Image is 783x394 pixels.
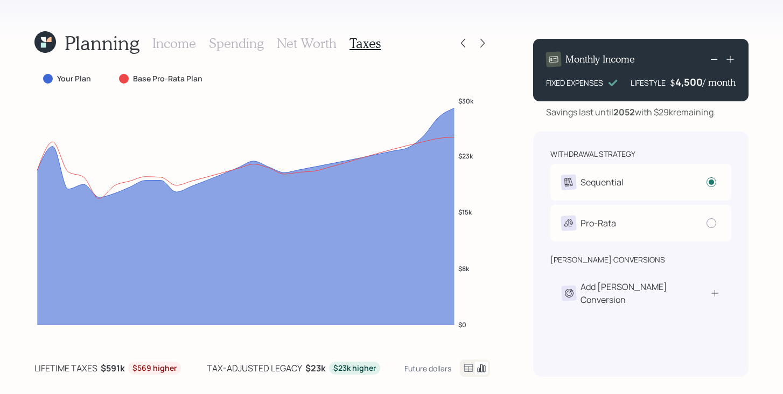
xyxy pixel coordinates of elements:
div: $23k higher [333,363,376,374]
div: Sequential [581,176,624,189]
div: LIFESTYLE [631,77,666,88]
div: Pro-Rata [581,217,616,230]
h4: / month [703,77,736,88]
tspan: $8k [459,264,471,273]
h4: $ [670,77,675,88]
div: Add [PERSON_NAME] Conversion [581,280,710,306]
div: Savings last until with $29k remaining [546,106,714,119]
div: $569 higher [132,363,177,374]
h3: Taxes [349,36,381,51]
div: Future dollars [404,363,451,374]
tspan: $0 [459,321,467,330]
b: $591k [101,362,125,374]
h3: Net Worth [277,36,337,51]
div: tax-adjusted legacy [207,362,302,375]
div: FIXED EXPENSES [546,77,603,88]
tspan: $23k [459,151,474,161]
label: Your Plan [57,73,91,84]
h3: Income [152,36,196,51]
b: 2052 [613,106,635,118]
div: withdrawal strategy [550,149,635,160]
b: $23k [305,362,326,374]
h3: Spending [209,36,264,51]
tspan: $30k [459,96,475,106]
div: lifetime taxes [34,362,97,375]
label: Base Pro-Rata Plan [133,73,202,84]
h1: Planning [65,31,139,54]
div: [PERSON_NAME] conversions [550,254,665,265]
tspan: $15k [459,208,473,217]
h4: Monthly Income [565,53,635,65]
div: 4,500 [675,75,703,88]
